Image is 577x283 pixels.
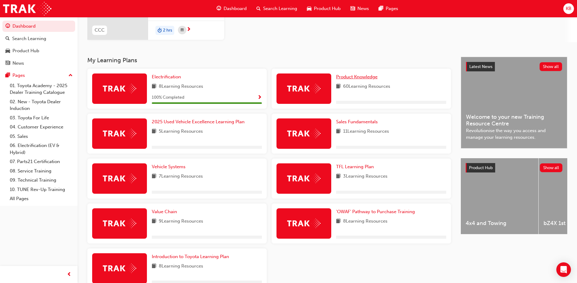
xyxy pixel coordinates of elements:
[2,70,75,81] button: Pages
[7,141,75,157] a: 06. Electrification (EV & Hybrid)
[346,2,374,15] a: news-iconNews
[2,19,75,70] button: DashboardSearch LearningProduct HubNews
[287,219,321,228] img: Trak
[152,253,231,260] a: Introduction to Toyota Learning Plan
[5,24,10,29] span: guage-icon
[152,83,156,90] span: book-icon
[287,84,321,93] img: Trak
[159,218,203,225] span: 9 Learning Resources
[152,208,179,215] a: Value Chain
[466,220,534,227] span: 4x4 and Towing
[7,176,75,185] a: 09. Technical Training
[336,164,374,169] span: TFL Learning Plan
[163,27,172,34] span: 2 hrs
[152,74,181,80] span: Electrification
[257,94,262,101] button: Show Progress
[152,254,229,259] span: Introduction to Toyota Learning Plan
[343,173,388,180] span: 3 Learning Resources
[12,60,24,67] div: News
[7,194,75,203] a: All Pages
[314,5,341,12] span: Product Hub
[158,26,162,34] span: duration-icon
[7,157,75,166] a: 07. Parts21 Certification
[152,163,188,170] a: Vehicle Systems
[336,128,341,135] span: book-icon
[287,174,321,183] img: Trak
[466,163,562,173] a: Product HubShow all
[186,27,191,32] span: next-icon
[379,5,383,12] span: pages-icon
[7,185,75,194] a: 10. TUNE Rev-Up Training
[7,97,75,113] a: 02. New - Toyota Dealer Induction
[336,163,376,170] a: TFL Learning Plan
[5,48,10,54] span: car-icon
[257,95,262,101] span: Show Progress
[95,27,105,34] span: CCC
[152,118,247,125] a: 2025 Used Vehicle Excellence Learning Plan
[556,262,571,277] div: Open Intercom Messenger
[336,119,378,124] span: Sales Fundamentals
[357,5,369,12] span: News
[540,62,562,71] button: Show all
[466,62,562,72] a: Latest NewsShow all
[68,72,73,80] span: up-icon
[336,73,380,80] a: Product Knowledge
[2,21,75,32] a: Dashboard
[386,5,398,12] span: Pages
[181,26,184,34] span: calendar-icon
[336,218,341,225] span: book-icon
[343,83,390,90] span: 60 Learning Resources
[336,173,341,180] span: book-icon
[7,122,75,132] a: 04. Customer Experience
[152,263,156,270] span: book-icon
[103,129,136,138] img: Trak
[12,47,39,54] div: Product Hub
[350,5,355,12] span: news-icon
[563,3,574,14] button: KB
[152,119,245,124] span: 2025 Used Vehicle Excellence Learning Plan
[461,57,567,148] a: Latest NewsShow allWelcome to your new Training Resource CentreRevolutionise the way you access a...
[7,166,75,176] a: 08. Service Training
[159,263,203,270] span: 8 Learning Resources
[256,5,261,12] span: search-icon
[152,218,156,225] span: book-icon
[152,164,186,169] span: Vehicle Systems
[103,174,136,183] img: Trak
[540,163,563,172] button: Show all
[7,132,75,141] a: 05. Sales
[103,219,136,228] img: Trak
[343,128,389,135] span: 11 Learning Resources
[3,2,51,15] img: Trak
[159,173,203,180] span: 7 Learning Resources
[224,5,247,12] span: Dashboard
[336,118,380,125] a: Sales Fundamentals
[263,5,297,12] span: Search Learning
[2,58,75,69] a: News
[152,173,156,180] span: book-icon
[252,2,302,15] a: search-iconSearch Learning
[374,2,403,15] a: pages-iconPages
[5,73,10,78] span: pages-icon
[287,129,321,138] img: Trak
[103,264,136,273] img: Trak
[87,57,451,64] h3: My Learning Plans
[67,271,71,278] span: prev-icon
[103,84,136,93] img: Trak
[336,208,417,215] a: 'OWAF' Pathway to Purchase Training
[152,73,183,80] a: Electrification
[302,2,346,15] a: car-iconProduct Hub
[5,61,10,66] span: news-icon
[2,33,75,44] a: Search Learning
[469,64,492,69] span: Latest News
[2,45,75,56] a: Product Hub
[7,81,75,97] a: 01. Toyota Academy - 2025 Dealer Training Catalogue
[152,94,184,101] span: 100 % Completed
[469,165,493,170] span: Product Hub
[217,5,221,12] span: guage-icon
[336,209,415,214] span: 'OWAF' Pathway to Purchase Training
[566,5,572,12] span: KB
[466,127,562,141] span: Revolutionise the way you access and manage your learning resources.
[466,114,562,127] span: Welcome to your new Training Resource Centre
